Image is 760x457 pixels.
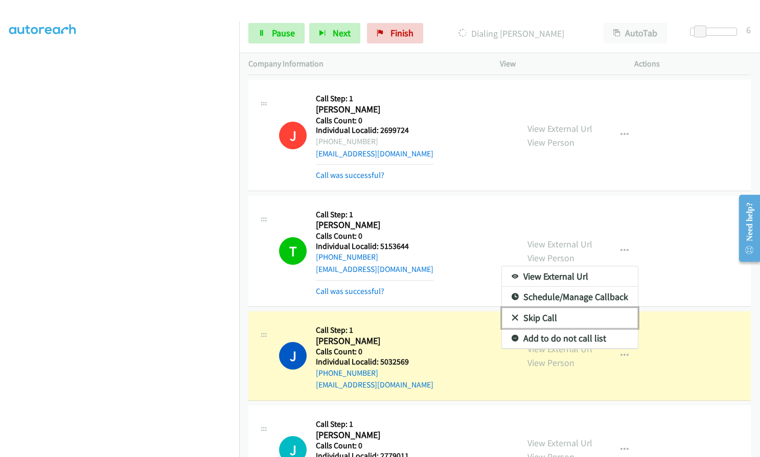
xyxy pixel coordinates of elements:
[502,308,638,328] a: Skip Call
[279,342,307,370] h1: J
[502,287,638,307] a: Schedule/Manage Callback
[730,188,760,269] iframe: Resource Center
[502,266,638,287] a: View External Url
[502,328,638,349] a: Add to do not call list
